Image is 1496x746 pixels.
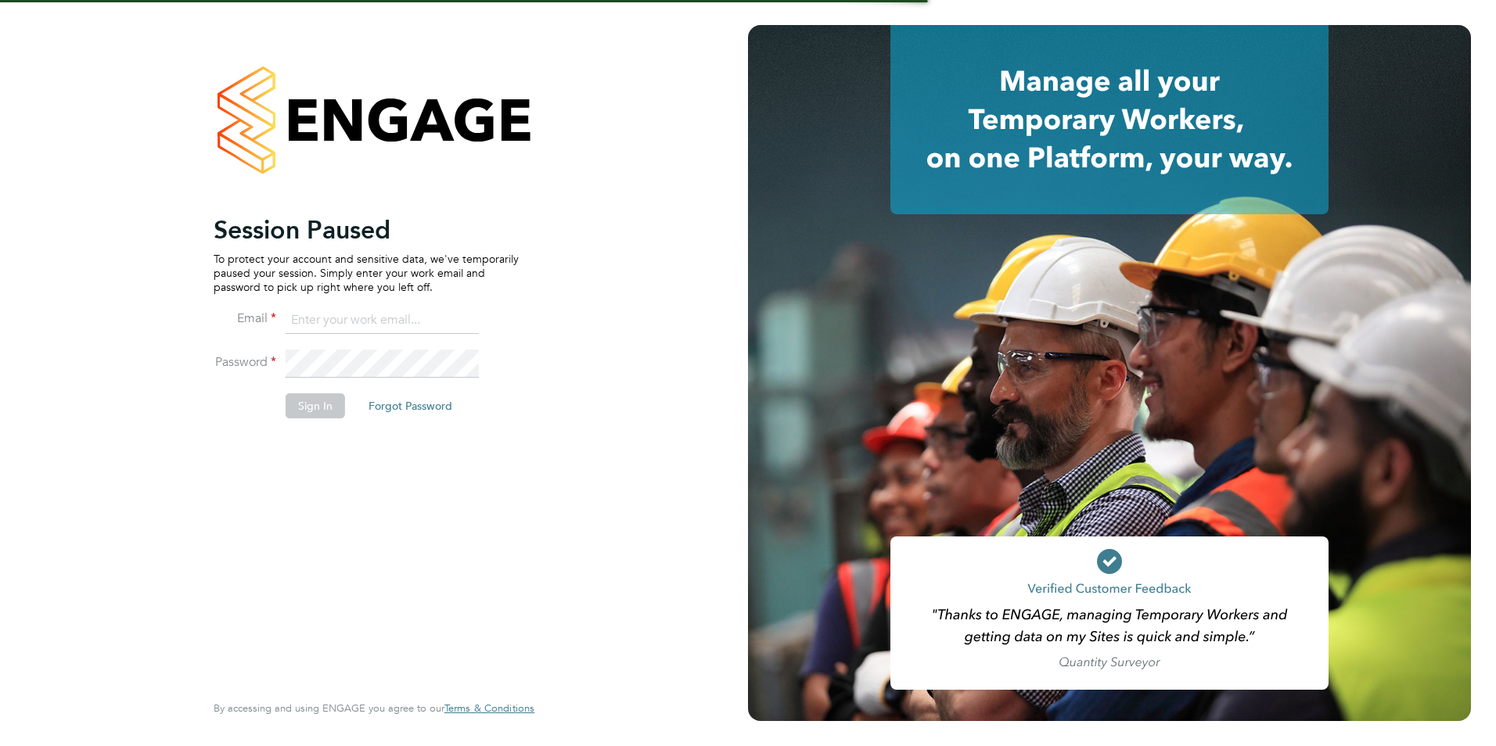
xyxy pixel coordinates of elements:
a: Terms & Conditions [444,702,534,715]
label: Email [214,310,276,327]
label: Password [214,354,276,371]
input: Enter your work email... [286,307,479,335]
button: Sign In [286,393,345,418]
button: Forgot Password [356,393,465,418]
span: By accessing and using ENGAGE you agree to our [214,701,534,715]
h2: Session Paused [214,214,519,246]
p: To protect your account and sensitive data, we've temporarily paused your session. Simply enter y... [214,252,519,295]
span: Terms & Conditions [444,701,534,715]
